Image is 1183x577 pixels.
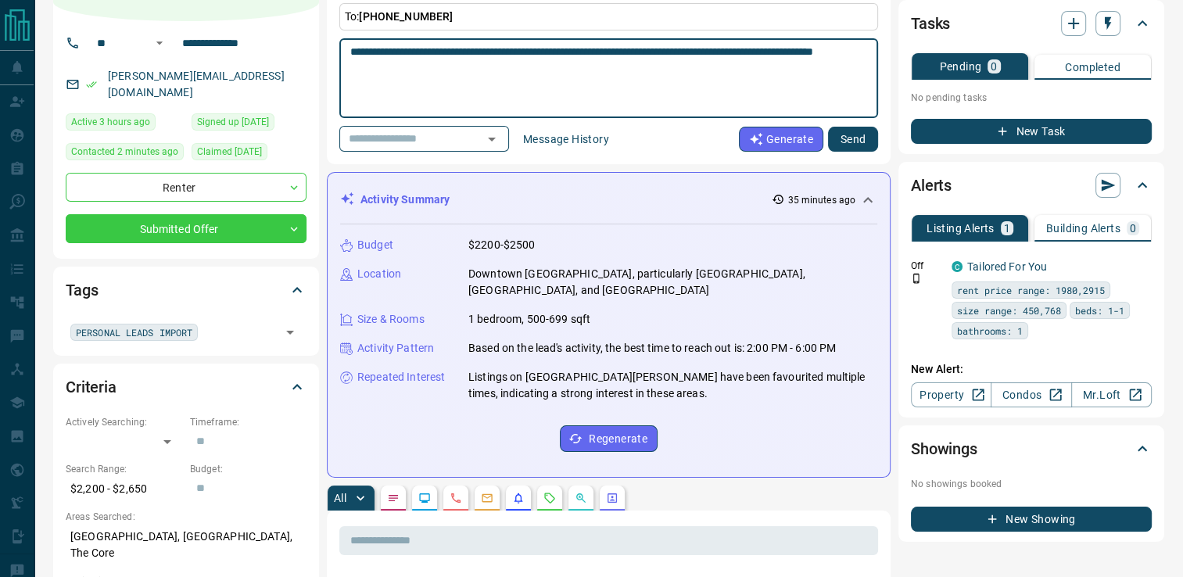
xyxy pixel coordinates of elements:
[66,143,184,165] div: Fri Aug 15 2025
[71,114,150,130] span: Active 3 hours ago
[481,492,493,504] svg: Emails
[66,214,307,243] div: Submitted Offer
[357,340,434,357] p: Activity Pattern
[1130,223,1136,234] p: 0
[418,492,431,504] svg: Lead Browsing Activity
[514,127,618,152] button: Message History
[911,477,1152,491] p: No showings booked
[468,369,877,402] p: Listings on [GEOGRAPHIC_DATA][PERSON_NAME] have been favourited multiple times, indicating a stro...
[66,510,307,524] p: Areas Searched:
[190,415,307,429] p: Timeframe:
[197,144,262,159] span: Claimed [DATE]
[911,167,1152,204] div: Alerts
[575,492,587,504] svg: Opportunities
[66,368,307,406] div: Criteria
[787,193,855,207] p: 35 minutes ago
[86,79,97,90] svg: Email Verified
[911,259,942,273] p: Off
[911,273,922,284] svg: Push Notification Only
[192,143,307,165] div: Fri Apr 25 2025
[190,462,307,476] p: Budget:
[512,492,525,504] svg: Listing Alerts
[71,144,178,159] span: Contacted 2 minutes ago
[108,70,285,99] a: [PERSON_NAME][EMAIL_ADDRESS][DOMAIN_NAME]
[468,237,535,253] p: $2200-$2500
[66,278,98,303] h2: Tags
[911,507,1152,532] button: New Showing
[952,261,963,272] div: condos.ca
[911,436,977,461] h2: Showings
[560,425,658,452] button: Regenerate
[911,11,950,36] h2: Tasks
[967,260,1047,273] a: Tailored For You
[957,323,1023,339] span: bathrooms: 1
[357,237,393,253] p: Budget
[66,113,184,135] div: Fri Aug 15 2025
[66,524,307,566] p: [GEOGRAPHIC_DATA], [GEOGRAPHIC_DATA], The Core
[1046,223,1120,234] p: Building Alerts
[468,266,877,299] p: Downtown [GEOGRAPHIC_DATA], particularly [GEOGRAPHIC_DATA], [GEOGRAPHIC_DATA], and [GEOGRAPHIC_DATA]
[66,375,117,400] h2: Criteria
[387,492,400,504] svg: Notes
[66,271,307,309] div: Tags
[957,303,1061,318] span: size range: 450,768
[606,492,618,504] svg: Agent Actions
[1075,303,1124,318] span: beds: 1-1
[1004,223,1010,234] p: 1
[339,3,878,30] p: To:
[357,369,445,385] p: Repeated Interest
[334,493,346,504] p: All
[192,113,307,135] div: Fri Apr 25 2025
[340,185,877,214] div: Activity Summary35 minutes ago
[911,382,991,407] a: Property
[197,114,269,130] span: Signed up [DATE]
[468,311,590,328] p: 1 bedroom, 500-699 sqft
[481,128,503,150] button: Open
[66,173,307,202] div: Renter
[939,61,981,72] p: Pending
[357,266,401,282] p: Location
[360,192,450,208] p: Activity Summary
[927,223,995,234] p: Listing Alerts
[991,61,997,72] p: 0
[66,415,182,429] p: Actively Searching:
[828,127,878,152] button: Send
[911,119,1152,144] button: New Task
[991,382,1071,407] a: Condos
[450,492,462,504] svg: Calls
[357,311,425,328] p: Size & Rooms
[911,86,1152,109] p: No pending tasks
[279,321,301,343] button: Open
[911,5,1152,42] div: Tasks
[911,173,952,198] h2: Alerts
[66,462,182,476] p: Search Range:
[911,430,1152,468] div: Showings
[468,340,836,357] p: Based on the lead's activity, the best time to reach out is: 2:00 PM - 6:00 PM
[66,476,182,502] p: $2,200 - $2,650
[911,361,1152,378] p: New Alert:
[150,34,169,52] button: Open
[359,10,453,23] span: [PHONE_NUMBER]
[76,324,192,340] span: PERSONAL LEADS IMPORT
[1065,62,1120,73] p: Completed
[543,492,556,504] svg: Requests
[957,282,1105,298] span: rent price range: 1980,2915
[1071,382,1152,407] a: Mr.Loft
[739,127,823,152] button: Generate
